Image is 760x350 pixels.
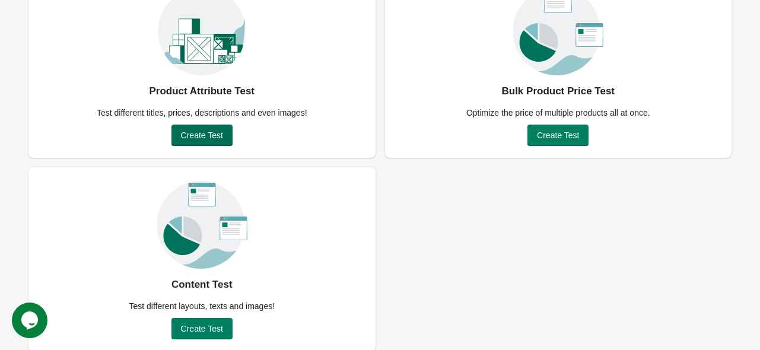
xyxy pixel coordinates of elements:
button: Create Test [171,125,233,146]
div: Test different titles, prices, descriptions and even images! [90,107,314,119]
div: Optimize the price of multiple products all at once. [459,107,657,119]
div: Bulk Product Price Test [501,82,615,101]
div: Content Test [171,275,233,294]
button: Create Test [171,318,233,339]
div: Product Attribute Test [149,82,255,101]
iframe: chat widget [12,303,50,338]
span: Create Test [181,131,223,140]
span: Create Test [537,131,579,140]
button: Create Test [527,125,589,146]
div: Test different layouts, texts and images! [122,300,282,312]
span: Create Test [181,324,223,333]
